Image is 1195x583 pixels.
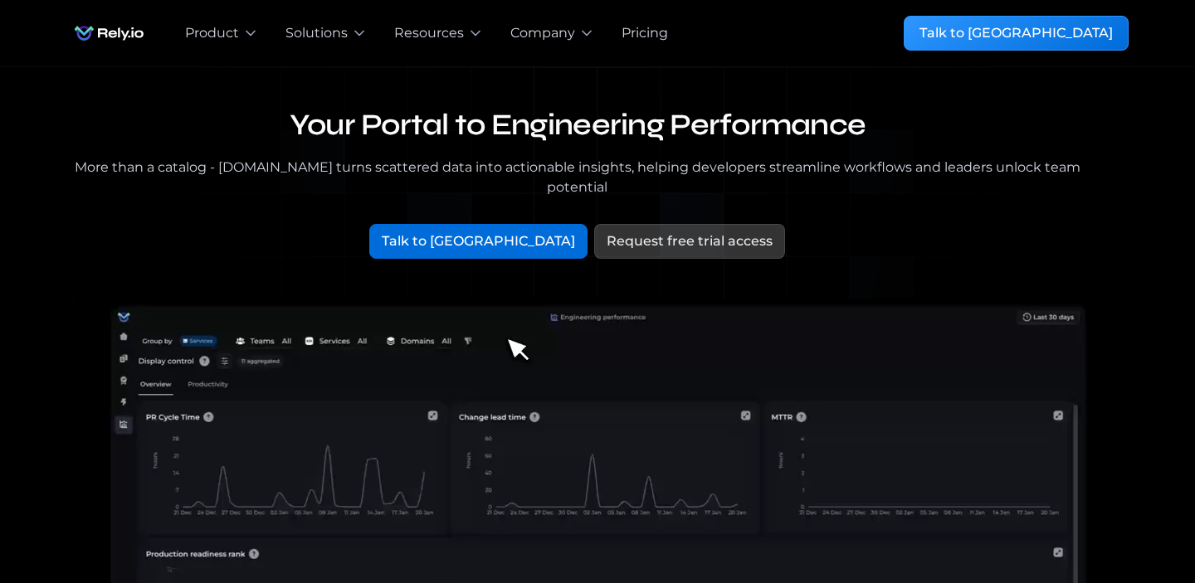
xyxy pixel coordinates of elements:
[919,23,1113,43] div: Talk to [GEOGRAPHIC_DATA]
[904,16,1129,51] a: Talk to [GEOGRAPHIC_DATA]
[510,23,575,43] div: Company
[394,23,464,43] div: Resources
[66,158,1089,197] div: More than a catalog - [DOMAIN_NAME] turns scattered data into actionable insights, helping develo...
[66,17,152,50] a: home
[369,224,588,259] a: Talk to [GEOGRAPHIC_DATA]
[185,23,239,43] div: Product
[285,23,348,43] div: Solutions
[622,23,668,43] a: Pricing
[607,231,773,251] div: Request free trial access
[66,17,152,50] img: Rely.io logo
[66,107,1089,144] h1: Your Portal to Engineering Performance
[382,231,575,251] div: Talk to [GEOGRAPHIC_DATA]
[594,224,785,259] a: Request free trial access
